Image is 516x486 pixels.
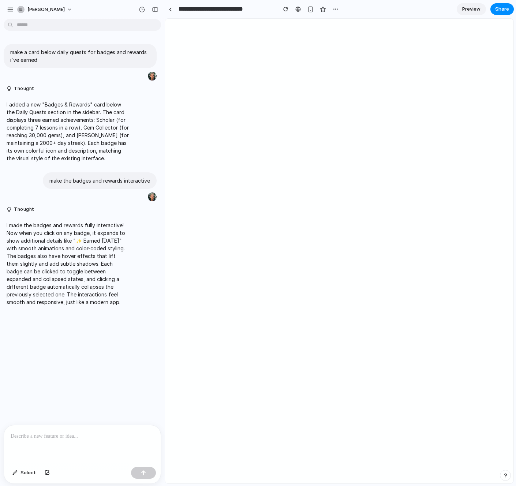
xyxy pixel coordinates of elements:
[490,3,514,15] button: Share
[27,6,65,13] span: [PERSON_NAME]
[20,469,36,476] span: Select
[10,48,150,64] p: make a card below daily quests for badges and rewards i've earned
[462,5,481,13] span: Preview
[14,4,76,15] button: [PERSON_NAME]
[495,5,509,13] span: Share
[49,177,150,184] p: make the badges and rewards interactive
[9,467,40,479] button: Select
[457,3,486,15] a: Preview
[7,101,129,162] p: I added a new "Badges & Rewards" card below the Daily Quests section in the sidebar. The card dis...
[7,221,129,306] p: I made the badges and rewards fully interactive! Now when you click on any badge, it expands to s...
